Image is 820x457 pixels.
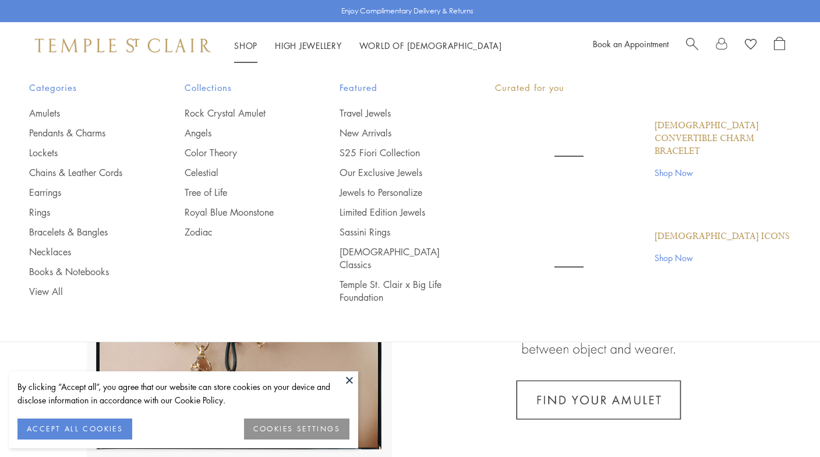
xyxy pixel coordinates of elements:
a: Books & Notebooks [29,265,138,278]
button: COOKIES SETTINGS [244,419,349,440]
a: Lockets [29,146,138,159]
p: Enjoy Complimentary Delivery & Returns [341,5,473,17]
a: Sassini Rings [340,226,448,238]
a: Zodiac [185,226,294,238]
a: Our Exclusive Jewels [340,166,448,179]
a: Bracelets & Bangles [29,226,138,238]
a: Chains & Leather Cords [29,166,138,179]
a: Shop Now [655,251,790,264]
span: Categories [29,80,138,95]
a: S25 Fiori Collection [340,146,448,159]
iframe: Gorgias live chat messenger [762,402,808,445]
a: Tree of Life [185,186,294,199]
a: Book an Appointment [593,38,669,50]
a: Royal Blue Moonstone [185,206,294,219]
a: Open Shopping Bag [774,37,785,54]
a: Amulets [29,107,138,119]
a: World of [DEMOGRAPHIC_DATA]World of [DEMOGRAPHIC_DATA] [359,40,502,51]
a: [DEMOGRAPHIC_DATA] Convertible Charm Bracelet [655,119,791,158]
a: Angels [185,126,294,139]
a: Shop Now [655,166,791,179]
button: ACCEPT ALL COOKIES [17,419,132,440]
a: Color Theory [185,146,294,159]
a: Rock Crystal Amulet [185,107,294,119]
a: New Arrivals [340,126,448,139]
a: Earrings [29,186,138,199]
img: Temple St. Clair [35,38,211,52]
a: Temple St. Clair x Big Life Foundation [340,278,448,304]
a: [DEMOGRAPHIC_DATA] Icons [655,230,790,243]
a: View All [29,285,138,298]
a: ShopShop [234,40,257,51]
span: Featured [340,80,448,95]
nav: Main navigation [234,38,502,53]
a: Jewels to Personalize [340,186,448,199]
a: Search [686,37,698,54]
p: Curated for you [495,80,791,95]
a: View Wishlist [745,37,757,54]
a: Necklaces [29,245,138,258]
a: Travel Jewels [340,107,448,119]
div: By clicking “Accept all”, you agree that our website can store cookies on your device and disclos... [17,380,349,407]
a: High JewelleryHigh Jewellery [275,40,342,51]
a: Celestial [185,166,294,179]
a: Limited Edition Jewels [340,206,448,219]
span: Collections [185,80,294,95]
a: [DEMOGRAPHIC_DATA] Classics [340,245,448,271]
a: Pendants & Charms [29,126,138,139]
a: Rings [29,206,138,219]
